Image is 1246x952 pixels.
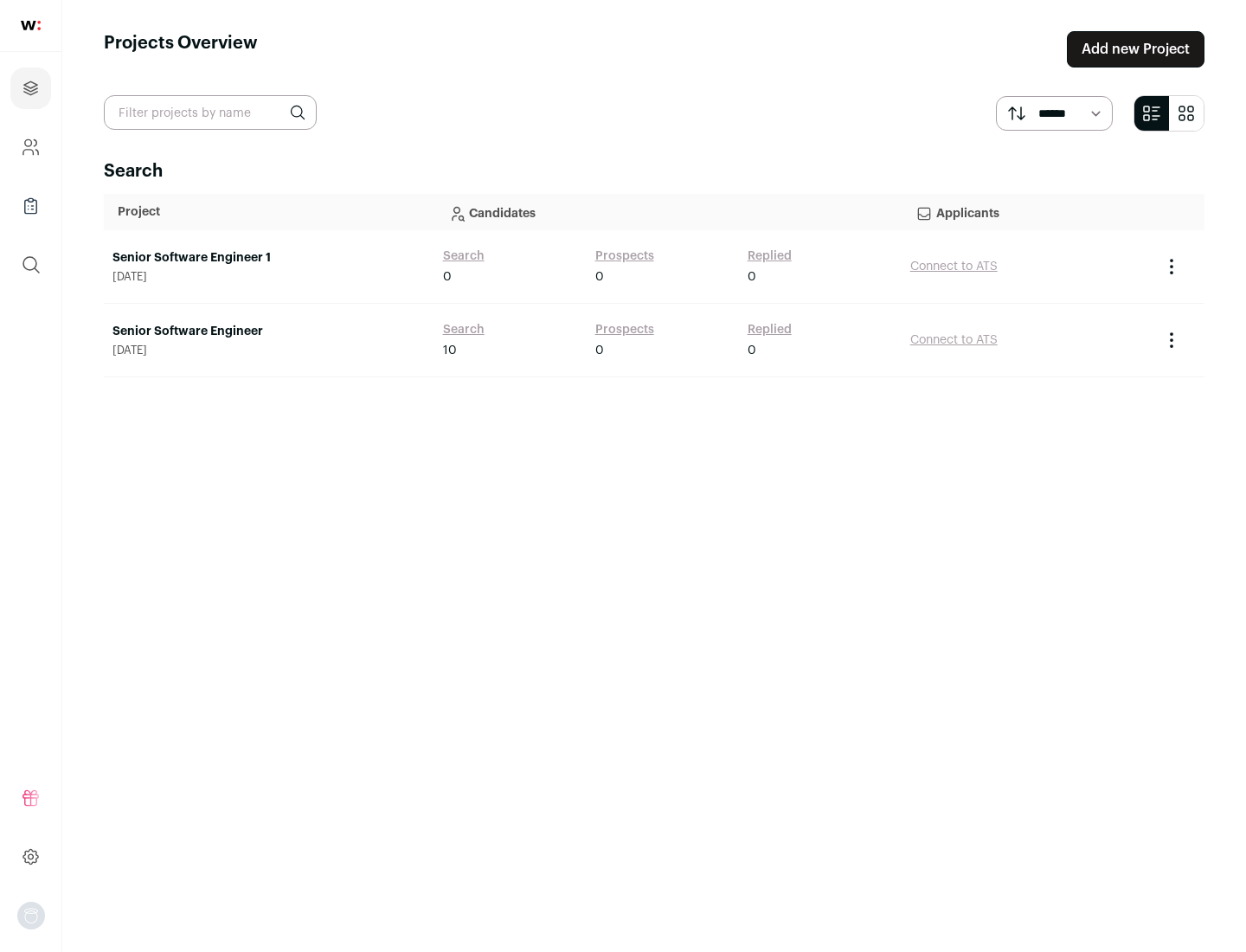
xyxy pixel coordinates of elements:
[112,249,426,267] a: Senior Software Engineer 1
[118,203,421,221] p: Project
[443,248,485,265] a: Search
[910,261,998,273] a: Connect to ATS
[748,268,756,286] span: 0
[448,195,888,229] p: Candidates
[1067,31,1204,68] a: Add new Project
[595,321,654,338] a: Prospects
[10,185,51,227] a: Company Lists
[104,159,1204,183] h2: Search
[595,248,654,265] a: Prospects
[443,268,452,286] span: 0
[1161,330,1182,351] button: Project Actions
[112,323,426,340] a: Senior Software Engineer
[17,902,45,929] img: nopic.png
[443,342,457,359] span: 10
[112,344,426,357] span: [DATE]
[10,126,51,168] a: Company and ATS Settings
[17,902,45,929] button: Open dropdown
[21,21,41,30] img: wellfound-shorthand-0d5821cbd27db2630d0214b213865d53afaa358527fdda9d0ea32b1df1b89c2c.svg
[1161,256,1182,277] button: Project Actions
[595,342,604,359] span: 0
[595,268,604,286] span: 0
[748,321,792,338] a: Replied
[915,195,1139,229] p: Applicants
[748,248,792,265] a: Replied
[10,68,51,109] a: Projects
[748,342,756,359] span: 0
[104,95,317,130] input: Filter projects by name
[104,31,258,68] h1: Projects Overview
[910,334,998,346] a: Connect to ATS
[443,321,485,338] a: Search
[112,270,426,284] span: [DATE]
